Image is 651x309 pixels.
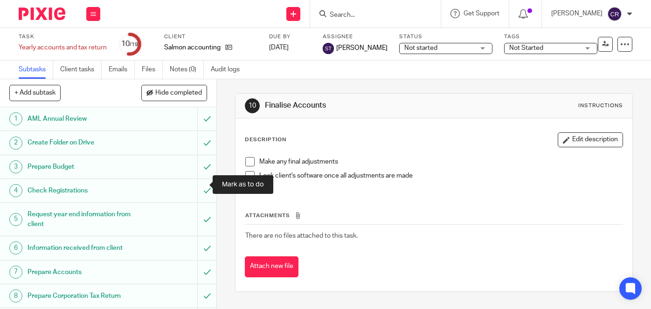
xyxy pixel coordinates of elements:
div: 5 [9,213,22,226]
div: Yearly accounts and tax return [19,43,107,52]
div: 4 [9,184,22,197]
button: Attach new file [245,256,298,277]
label: Assignee [323,33,388,41]
h1: AML Annual Review [28,112,135,126]
button: Hide completed [141,85,207,101]
span: Not Started [509,45,543,51]
p: Description [245,136,286,144]
a: Audit logs [211,61,247,79]
a: Emails [109,61,135,79]
label: Status [399,33,492,41]
h1: Prepare Corporation Tax Return [28,289,135,303]
label: Client [164,33,257,41]
span: There are no files attached to this task. [245,233,358,239]
span: [PERSON_NAME] [336,43,388,53]
div: 10 [121,39,138,49]
h1: Create Folder on Drive [28,136,135,150]
label: Tags [504,33,597,41]
span: Attachments [245,213,290,218]
a: Client tasks [60,61,102,79]
div: 10 [245,98,260,113]
span: Get Support [464,10,499,17]
input: Search [329,11,413,20]
a: Notes (0) [170,61,204,79]
img: svg%3E [607,7,622,21]
h1: Finalise Accounts [265,101,454,110]
h1: Prepare Budget [28,160,135,174]
div: 3 [9,160,22,173]
h1: Check Registrations [28,184,135,198]
h1: Information received from client [28,241,135,255]
span: [DATE] [269,44,289,51]
p: Salmon accounting [164,43,221,52]
button: Edit description [558,132,623,147]
p: Lock client's software once all adjustments are made [259,171,623,180]
p: [PERSON_NAME] [551,9,603,18]
div: 1 [9,112,22,125]
span: Hide completed [155,89,202,97]
small: /19 [130,42,138,47]
button: + Add subtask [9,85,61,101]
h1: Request year end information from client [28,207,135,231]
div: 8 [9,289,22,302]
div: 6 [9,241,22,254]
img: Pixie [19,7,65,20]
label: Due by [269,33,311,41]
h1: Prepare Accounts [28,265,135,279]
a: Files [142,61,163,79]
div: 2 [9,137,22,150]
img: svg%3E [323,43,334,54]
label: Task [19,33,107,41]
p: Make any final adjustments [259,157,623,166]
div: Instructions [578,102,623,110]
a: Subtasks [19,61,53,79]
div: 7 [9,266,22,279]
span: Not started [404,45,437,51]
